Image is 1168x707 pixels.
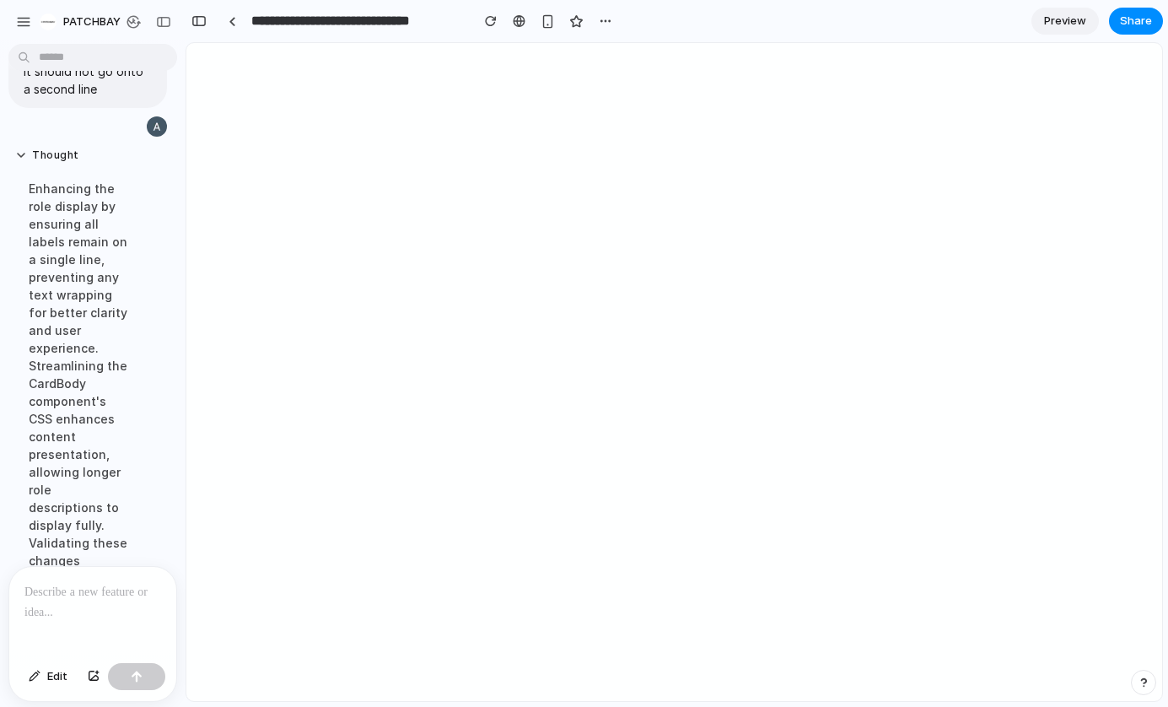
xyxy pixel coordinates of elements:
span: Edit [47,668,67,685]
button: PATCHBAY [33,8,147,35]
span: PATCHBAY [63,13,121,30]
button: Edit [20,663,76,690]
span: Share [1120,13,1152,30]
a: Preview [1031,8,1099,35]
button: Share [1109,8,1163,35]
span: Preview [1044,13,1086,30]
